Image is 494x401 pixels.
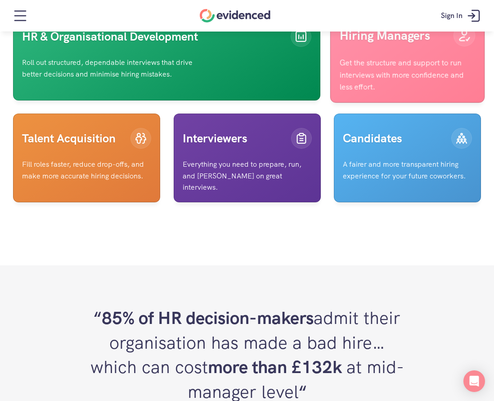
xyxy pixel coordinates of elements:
strong: 85% of HR decision-makers [102,306,314,329]
span: more than £132k [208,355,342,378]
p: Candidates [343,130,442,146]
p: HR & Organisational Development [22,28,282,44]
p: Roll out structured, dependable interviews that drive better decisions and minimise hiring mistakes. [22,57,198,80]
a: CandidatesA fairer and more transparent hiring experience for your future coworkers. [334,114,481,202]
a: HR & Organisational DevelopmentRoll out structured, dependable interviews that drive better decis... [13,12,320,100]
a: InterviewersEverything you need to prepare, run, and [PERSON_NAME] on great interviews. [174,114,321,202]
p: Everything you need to prepare, run, and [PERSON_NAME] on great interviews. [183,159,312,193]
p: Hiring Managers [340,27,444,44]
a: Hiring ManagersGet the structure and support to run interviews with more confidence and less effort. [330,9,485,103]
p: Get the structure and support to run interviews with more confidence and less effort. [340,57,475,93]
p: A fairer and more transparent hiring experience for your future coworkers. [343,159,472,182]
p: Talent Acquisition [22,130,121,146]
div: Open Intercom Messenger [463,370,485,392]
p: Sign In [441,10,463,22]
a: Home [200,9,270,23]
p: Interviewers [183,130,282,146]
a: Sign In [434,2,490,29]
a: Talent AcquisitionFill roles faster, reduce drop-offs, and make more accurate hiring decisions. [13,114,160,202]
p: Fill roles faster, reduce drop-offs, and make more accurate hiring decisions. [22,159,151,182]
span: “ [94,306,102,329]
